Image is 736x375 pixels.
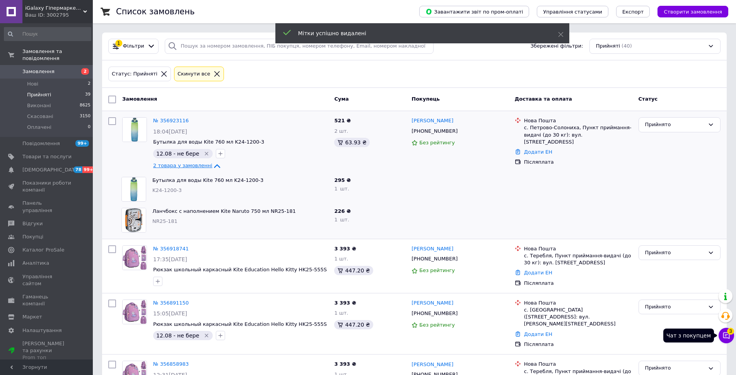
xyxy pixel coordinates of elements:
span: 39 [85,91,91,98]
span: 1 шт. [334,186,349,192]
span: 226 ₴ [334,208,351,214]
span: Повідомлення [22,140,60,147]
span: Управління статусами [543,9,602,15]
span: 2 шт. [334,128,348,134]
a: Фото товару [122,117,147,142]
span: Прийняті [27,91,51,98]
span: Маркет [22,313,42,320]
span: 1 шт. [334,310,348,316]
div: [PHONE_NUMBER] [410,126,459,136]
span: 99+ [75,140,89,147]
a: Створити замовлення [650,9,728,14]
svg: Видалити мітку [203,151,210,157]
span: Завантажити звіт по пром-оплаті [425,8,523,15]
a: Рюкзак школьный каркасный Kite Education Hello Kitty HK25-555S [153,267,327,272]
a: [PERSON_NAME] [412,245,453,253]
div: Нова Пошта [524,361,632,368]
a: № 356923116 [153,118,189,123]
span: 99+ [82,166,95,173]
img: Фото товару [122,177,146,201]
span: [PERSON_NAME] та рахунки [22,340,72,361]
span: Налаштування [22,327,62,334]
a: Додати ЕН [524,331,552,337]
a: [PERSON_NAME] [412,300,453,307]
span: Рюкзак школьный каркасный Kite Education Hello Kitty HK25-555S [153,321,327,327]
div: [PHONE_NUMBER] [410,308,459,318]
button: Завантажити звіт по пром-оплаті [419,6,529,17]
input: Пошук [4,27,91,41]
span: [DEMOGRAPHIC_DATA] [22,166,80,173]
div: Ваш ID: 3002795 [25,12,93,19]
span: 3 [727,328,734,335]
h1: Список замовлень [116,7,195,16]
div: 447.20 ₴ [334,320,373,329]
span: 78 [73,166,82,173]
span: Замовлення [22,68,55,75]
a: [PERSON_NAME] [412,117,453,125]
div: Нова Пошта [524,300,632,307]
span: 3 393 ₴ [334,361,356,367]
span: 18:04[DATE] [153,128,187,135]
span: Замовлення [122,96,157,102]
a: Додати ЕН [524,149,552,155]
a: № 356918741 [153,246,189,252]
span: 3150 [80,113,91,120]
button: Управління статусами [537,6,608,17]
button: Експорт [616,6,650,17]
span: Показники роботи компанії [22,180,72,193]
span: Замовлення та повідомлення [22,48,93,62]
span: 2 товара у замовленні [153,163,212,168]
span: Товари та послуги [22,153,72,160]
span: Відгуки [22,220,43,227]
span: Покупець [412,96,440,102]
span: 17:35[DATE] [153,256,187,262]
div: Нова Пошта [524,117,632,124]
a: [PERSON_NAME] [412,361,453,368]
span: 1 шт. [334,256,348,262]
img: Фото товару [123,118,147,142]
a: Фото товару [122,245,147,270]
span: 15:05[DATE] [153,310,187,317]
a: Бутылка для воды Kite 760 мл K24-1200-3 [152,177,263,183]
div: с. Петрово-Солониха, Пункт приймання-видачі (до 30 кг): вул. [STREET_ADDRESS] [524,124,632,146]
span: 3 393 ₴ [334,300,356,306]
div: Чат з покупцем [663,329,714,342]
span: Гаманець компанії [22,293,72,307]
img: Фото товару [122,208,146,232]
a: Додати ЕН [524,270,552,276]
button: Чат з покупцем3 [719,328,734,343]
span: Статус [639,96,658,102]
a: Бутылка для воды Kite 760 мл K24-1200-3 [153,139,264,145]
span: Прийняті [596,43,620,50]
span: Покупці [22,233,43,240]
span: Управління сайтом [22,273,72,287]
svg: Видалити мітку [203,332,210,339]
span: 295 ₴ [334,177,351,183]
span: Без рейтингу [419,322,455,328]
span: Скасовані [27,113,53,120]
span: iGalaxy Гіпермаркет подарунків [25,5,83,12]
span: Експорт [622,9,644,15]
div: Прийнято [645,249,705,257]
span: Каталог ProSale [22,247,64,253]
a: 2 товара у замовленні [153,163,222,168]
div: Cкинути все [176,70,212,78]
span: Фільтри [123,43,144,50]
img: Фото товару [123,246,147,270]
span: 0 [88,124,91,131]
span: 8625 [80,102,91,109]
span: Створити замовлення [664,9,722,15]
div: 1 [115,40,122,47]
a: Фото товару [122,300,147,324]
span: Нові [27,80,38,87]
div: Мітки успішно видалені [298,29,539,37]
img: Фото товару [123,300,147,324]
span: Панель управління [22,200,72,214]
div: Післяплата [524,280,632,287]
div: Прийнято [645,364,705,372]
span: K24-1200-3 [152,187,182,193]
button: Створити замовлення [657,6,728,17]
span: Оплачені [27,124,51,131]
a: № 356891150 [153,300,189,306]
a: Ланчбокс с наполнением Kite Naruto 750 мл NR25-181 [152,208,296,214]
